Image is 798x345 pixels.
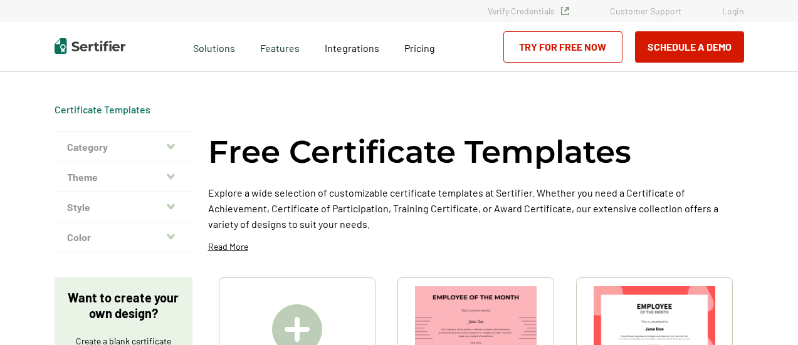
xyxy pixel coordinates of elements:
span: Pricing [404,42,435,54]
div: Breadcrumb [55,103,150,116]
a: Pricing [404,39,435,54]
button: Category [55,132,192,162]
button: Style [55,192,192,222]
span: Solutions [193,39,235,54]
p: Want to create your own design? [67,290,180,321]
a: Login [722,6,744,16]
p: Explore a wide selection of customizable certificate templates at Sertifier. Whether you need a C... [208,185,744,232]
a: Certificate Templates [55,103,150,115]
p: Read More [208,240,248,253]
a: Integrations [325,39,379,54]
span: Certificate Templates [55,103,150,116]
button: Theme [55,162,192,192]
a: Customer Support [610,6,681,16]
img: Verified [561,7,569,15]
span: Features [260,39,300,54]
a: Try for Free Now [503,31,622,63]
img: Sertifier | Digital Credentialing Platform [55,38,125,54]
h1: Free Certificate Templates [208,131,631,172]
button: Color [55,222,192,252]
span: Integrations [325,42,379,54]
a: Verify Credentials [488,6,569,16]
